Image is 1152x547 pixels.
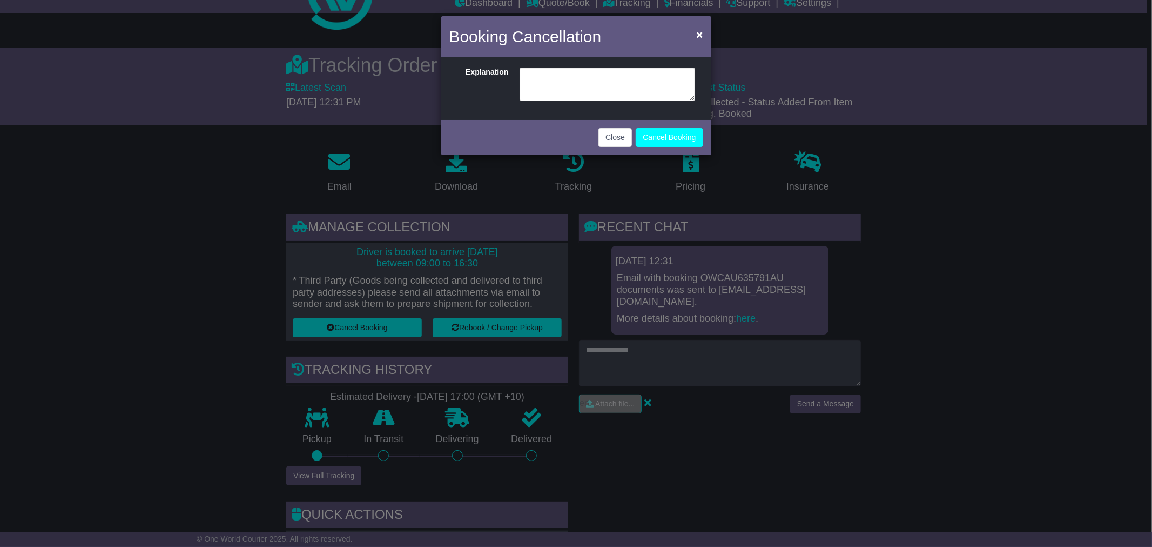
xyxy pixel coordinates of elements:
[636,128,703,147] button: Cancel Booking
[691,23,708,45] button: Close
[598,128,632,147] button: Close
[449,24,602,49] h4: Booking Cancellation
[696,28,703,41] span: ×
[452,68,514,98] label: Explanation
